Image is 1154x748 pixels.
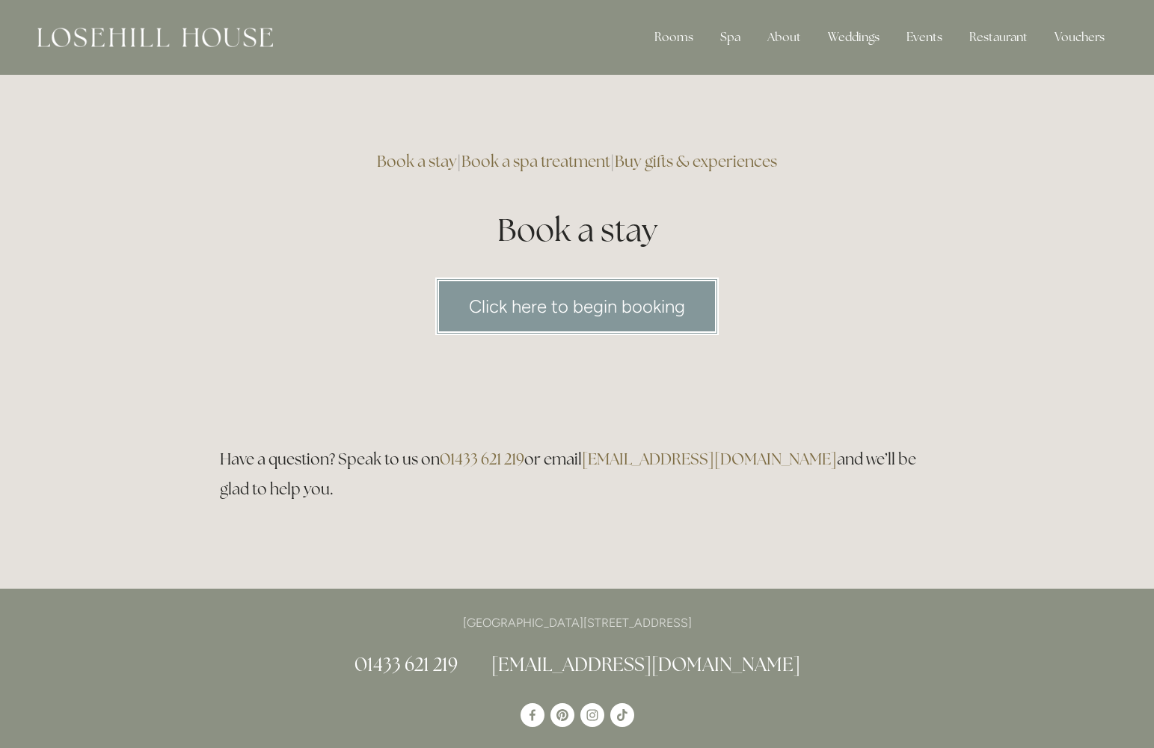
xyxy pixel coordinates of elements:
h3: | | [220,147,935,177]
a: [EMAIL_ADDRESS][DOMAIN_NAME] [582,449,837,469]
div: Weddings [816,22,891,52]
a: Book a stay [377,151,457,171]
a: 01433 621 219 [440,449,524,469]
a: [EMAIL_ADDRESS][DOMAIN_NAME] [491,652,800,676]
p: [GEOGRAPHIC_DATA][STREET_ADDRESS] [220,613,935,633]
div: Rooms [642,22,705,52]
div: Restaurant [957,22,1040,52]
img: Losehill House [37,28,273,47]
a: Losehill House Hotel & Spa [521,703,544,727]
div: Spa [708,22,752,52]
a: Instagram [580,703,604,727]
h3: Have a question? Speak to us on or email and we’ll be glad to help you. [220,444,935,504]
a: 01433 621 219 [355,652,458,676]
div: Events [894,22,954,52]
a: Buy gifts & experiences [615,151,777,171]
div: About [755,22,813,52]
a: Book a spa treatment [461,151,610,171]
a: TikTok [610,703,634,727]
a: Click here to begin booking [435,278,719,335]
h1: Book a stay [220,208,935,252]
a: Vouchers [1043,22,1117,52]
a: Pinterest [550,703,574,727]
